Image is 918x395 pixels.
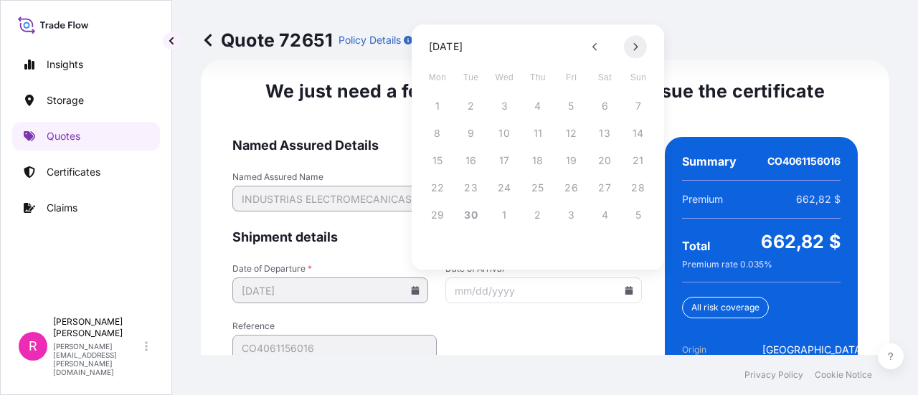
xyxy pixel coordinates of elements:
[682,192,723,206] span: Premium
[12,158,160,186] a: Certificates
[682,239,710,253] span: Total
[47,57,83,72] p: Insights
[682,259,772,270] span: Premium rate 0.035 %
[47,129,80,143] p: Quotes
[47,93,84,108] p: Storage
[29,339,37,353] span: R
[232,277,428,303] input: mm/dd/yyyy
[12,194,160,222] a: Claims
[53,316,142,339] p: [PERSON_NAME] [PERSON_NAME]
[12,50,160,79] a: Insights
[445,277,641,303] input: mm/dd/yyyy
[429,38,463,55] div: [DATE]
[232,137,642,154] span: Named Assured Details
[761,230,841,253] span: 662,82 $
[796,192,841,206] span: 662,82 $
[682,343,762,371] span: Origin
[201,29,333,52] p: Quote 72651
[232,335,437,361] input: Your internal reference
[458,63,484,92] span: Tuesday
[762,343,868,371] span: [GEOGRAPHIC_DATA], [GEOGRAPHIC_DATA]
[682,297,769,318] div: All risk coverage
[47,201,77,215] p: Claims
[559,63,585,92] span: Friday
[232,171,428,183] span: Named Assured Name
[682,154,737,168] span: Summary
[625,63,651,92] span: Sunday
[232,229,642,246] span: Shipment details
[744,369,803,381] a: Privacy Policy
[265,80,825,103] span: We just need a few more details before we issue the certificate
[232,320,437,332] span: Reference
[767,154,841,168] span: CO4061156016
[47,165,100,179] p: Certificates
[12,86,160,115] a: Storage
[232,263,428,275] span: Date of Departure
[12,122,160,151] a: Quotes
[815,369,872,381] a: Cookie Notice
[339,33,401,47] p: Policy Details
[525,63,551,92] span: Thursday
[491,63,517,92] span: Wednesday
[53,342,142,376] p: [PERSON_NAME][EMAIL_ADDRESS][PERSON_NAME][DOMAIN_NAME]
[592,63,617,92] span: Saturday
[425,63,450,92] span: Monday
